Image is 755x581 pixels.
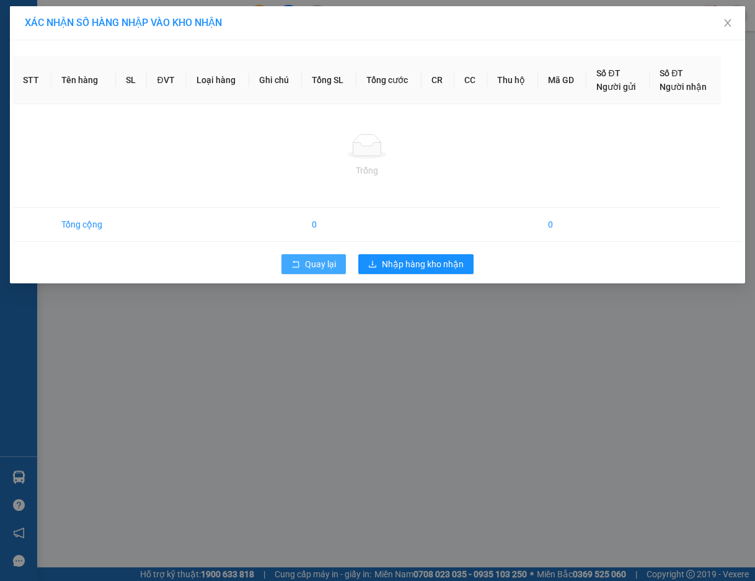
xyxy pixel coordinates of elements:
[454,56,487,104] th: CC
[723,18,733,28] span: close
[281,254,346,274] button: rollbackQuay lại
[660,68,683,78] span: Số ĐT
[147,56,187,104] th: ĐVT
[25,17,222,29] span: XÁC NHẬN SỐ HÀNG NHẬP VÀO KHO NHẬN
[13,56,51,104] th: STT
[305,257,336,271] span: Quay lại
[23,164,711,177] div: Trống
[538,208,587,242] td: 0
[51,208,116,242] td: Tổng cộng
[187,56,249,104] th: Loại hàng
[368,260,377,270] span: download
[302,56,356,104] th: Tổng SL
[358,254,474,274] button: downloadNhập hàng kho nhận
[116,56,148,104] th: SL
[596,82,636,92] span: Người gửi
[487,56,538,104] th: Thu hộ
[356,56,422,104] th: Tổng cước
[291,260,300,270] span: rollback
[382,257,464,271] span: Nhập hàng kho nhận
[51,56,116,104] th: Tên hàng
[538,56,587,104] th: Mã GD
[422,56,454,104] th: CR
[710,6,745,41] button: Close
[660,82,707,92] span: Người nhận
[249,56,302,104] th: Ghi chú
[596,68,620,78] span: Số ĐT
[302,208,356,242] td: 0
